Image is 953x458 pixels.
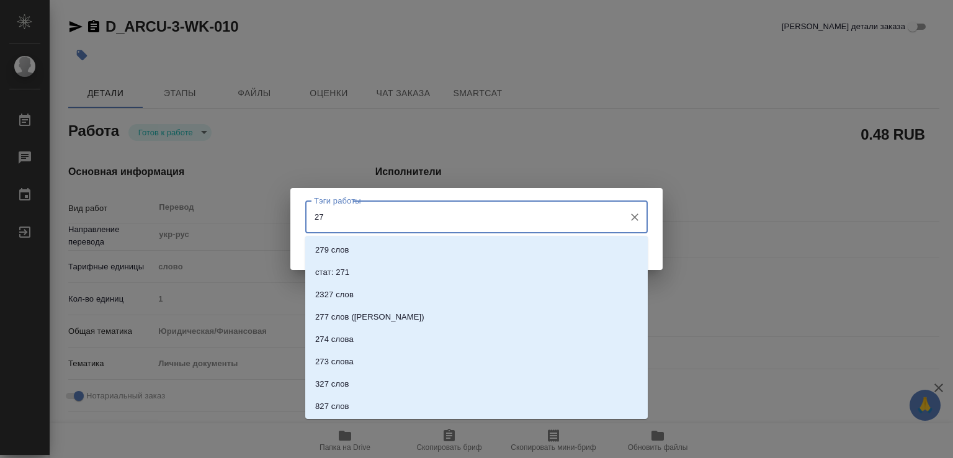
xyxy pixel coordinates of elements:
p: 277 слов ([PERSON_NAME]) [315,311,424,323]
button: Очистить [626,209,643,226]
p: 274 слова [315,333,354,346]
p: стат: 271 [315,266,349,279]
p: 327 слов [315,378,349,390]
p: 279 слов [315,244,349,256]
p: 827 слов [315,400,349,413]
p: 2327 слов [315,289,354,301]
p: 273 слова [315,356,354,368]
